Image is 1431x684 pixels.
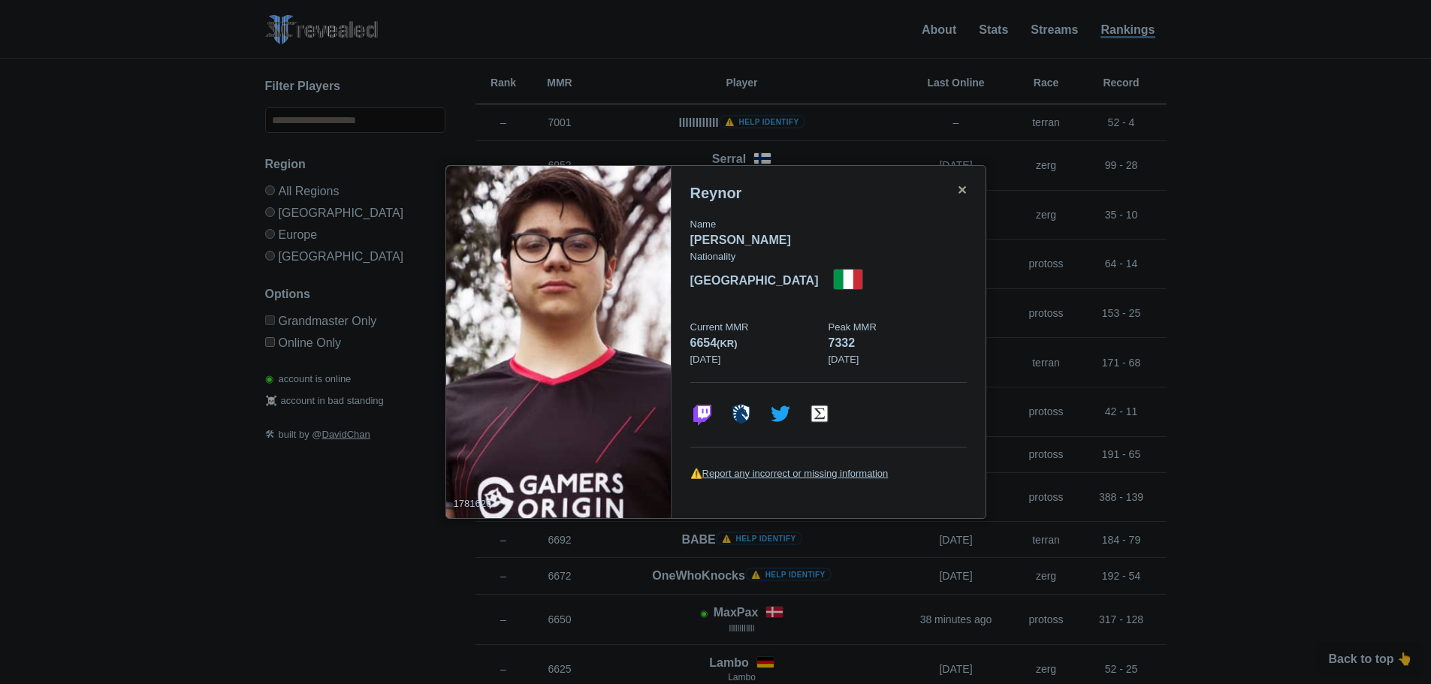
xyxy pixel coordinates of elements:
[808,402,832,426] img: icon-aligulac.ac4eb113.svg
[690,415,714,428] a: Visit Twitch profile
[729,415,753,428] a: Visit Liquidpedia profile
[690,249,736,264] p: Nationality
[690,231,967,249] p: [PERSON_NAME]
[768,402,792,426] img: icon-twitter.b0e6f5a1.svg
[690,466,967,481] p: ⚠️
[829,320,967,335] p: Peak MMR
[808,415,832,428] a: Visit Aligulac profile
[702,468,889,479] a: Report any incorrect or missing information
[446,166,672,519] img: reynor.jpg
[690,185,742,202] h3: Reynor
[829,334,967,352] p: 7332
[957,185,967,197] div: ✕
[829,352,967,367] p: [DATE]
[690,272,819,290] p: [GEOGRAPHIC_DATA]
[690,354,721,365] span: [DATE]
[690,320,829,335] p: Current MMR
[690,402,714,426] img: icon-twitch.7daa0e80.svg
[717,338,737,349] span: (kr)
[768,415,792,428] a: Visit Twitter profile
[454,496,492,511] p: 1781626
[690,217,967,232] p: Name
[729,402,753,426] img: icon-liquidpedia.02c3dfcd.svg
[690,334,829,352] p: 6654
